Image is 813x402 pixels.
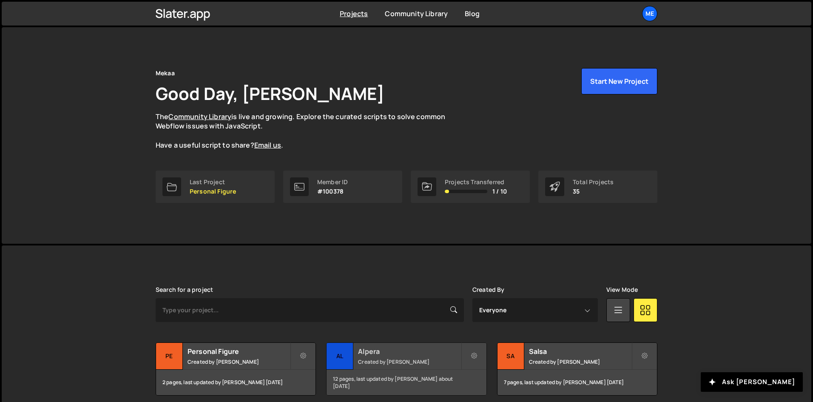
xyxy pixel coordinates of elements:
h1: Good Day, [PERSON_NAME] [156,82,384,105]
a: Last Project Personal Figure [156,171,275,203]
a: Community Library [168,112,231,121]
label: Search for a project [156,286,213,293]
a: Community Library [385,9,448,18]
div: Al [327,343,353,370]
div: Total Projects [573,179,614,185]
button: Start New Project [581,68,657,94]
small: Created by [PERSON_NAME] [358,358,461,365]
label: Created By [472,286,505,293]
p: The is live and growing. Explore the curated scripts to solve common Webflow issues with JavaScri... [156,112,462,150]
a: Me [642,6,657,21]
div: Mekaa [156,68,175,78]
div: 2 pages, last updated by [PERSON_NAME] [DATE] [156,370,316,395]
button: Ask [PERSON_NAME] [701,372,803,392]
label: View Mode [606,286,638,293]
a: Projects [340,9,368,18]
p: Personal Figure [190,188,236,195]
div: Sa [497,343,524,370]
span: 1 / 10 [492,188,507,195]
div: 12 pages, last updated by [PERSON_NAME] about [DATE] [327,370,486,395]
p: 35 [573,188,614,195]
small: Created by [PERSON_NAME] [188,358,290,365]
input: Type your project... [156,298,464,322]
a: Email us [254,140,281,150]
small: Created by [PERSON_NAME] [529,358,631,365]
h2: Personal Figure [188,347,290,356]
div: Last Project [190,179,236,185]
h2: Salsa [529,347,631,356]
a: Blog [465,9,480,18]
div: Member ID [317,179,348,185]
div: Projects Transferred [445,179,507,185]
div: Pe [156,343,183,370]
a: Pe Personal Figure Created by [PERSON_NAME] 2 pages, last updated by [PERSON_NAME] [DATE] [156,342,316,396]
p: #100378 [317,188,348,195]
div: 7 pages, last updated by [PERSON_NAME] [DATE] [497,370,657,395]
a: Al Alpera Created by [PERSON_NAME] 12 pages, last updated by [PERSON_NAME] about [DATE] [326,342,486,396]
a: Sa Salsa Created by [PERSON_NAME] 7 pages, last updated by [PERSON_NAME] [DATE] [497,342,657,396]
h2: Alpera [358,347,461,356]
